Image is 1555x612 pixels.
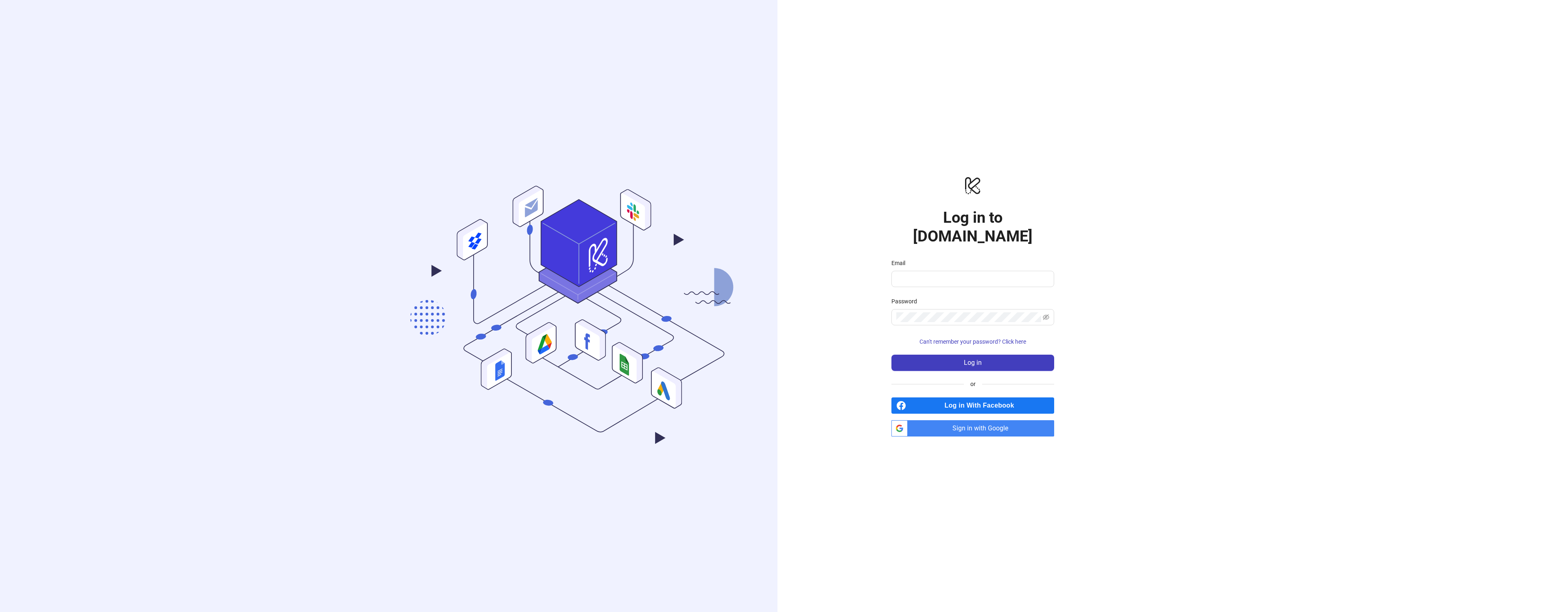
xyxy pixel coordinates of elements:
[891,355,1054,371] button: Log in
[919,338,1026,345] span: Can't remember your password? Click here
[891,397,1054,414] a: Log in With Facebook
[891,420,1054,437] a: Sign in with Google
[896,312,1041,322] input: Password
[964,379,982,388] span: or
[911,420,1054,437] span: Sign in with Google
[891,259,911,268] label: Email
[964,359,982,366] span: Log in
[1043,314,1049,320] span: eye-invisible
[891,297,922,306] label: Password
[909,397,1054,414] span: Log in With Facebook
[891,335,1054,348] button: Can't remember your password? Click here
[891,338,1054,345] a: Can't remember your password? Click here
[896,274,1048,284] input: Email
[891,208,1054,246] h1: Log in to [DOMAIN_NAME]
